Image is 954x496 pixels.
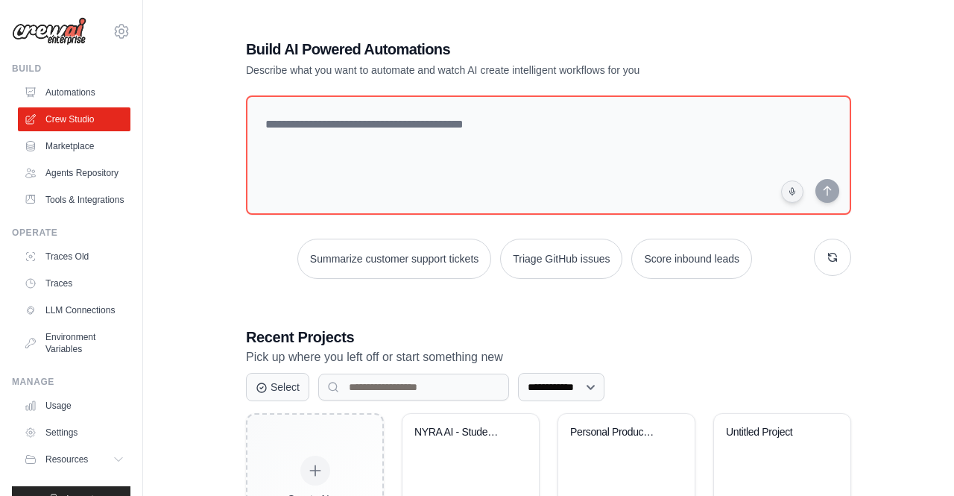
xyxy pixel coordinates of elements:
[18,245,130,269] a: Traces Old
[12,376,130,388] div: Manage
[781,180,803,203] button: Click to speak your automation idea
[45,453,88,465] span: Resources
[12,63,130,75] div: Build
[246,348,851,367] p: Pick up where you left off or start something new
[18,161,130,185] a: Agents Repository
[631,239,752,279] button: Score inbound leads
[814,239,851,276] button: Get new suggestions
[500,239,622,279] button: Triage GitHub issues
[246,39,747,60] h1: Build AI Powered Automations
[18,107,130,131] a: Crew Studio
[12,17,86,45] img: Logo
[18,394,130,418] a: Usage
[246,373,309,401] button: Select
[726,426,816,439] div: Untitled Project
[297,239,491,279] button: Summarize customer support tickets
[414,426,505,439] div: NYRA AI - Student Productivity Assistant
[570,426,660,439] div: Personal Productivity Command Center
[18,271,130,295] a: Traces
[18,448,130,471] button: Resources
[246,327,851,348] h3: Recent Projects
[18,81,130,104] a: Automations
[18,188,130,212] a: Tools & Integrations
[18,421,130,445] a: Settings
[18,325,130,361] a: Environment Variables
[12,227,130,239] div: Operate
[246,63,747,78] p: Describe what you want to automate and watch AI create intelligent workflows for you
[18,134,130,158] a: Marketplace
[879,424,954,496] iframe: Chat Widget
[18,298,130,322] a: LLM Connections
